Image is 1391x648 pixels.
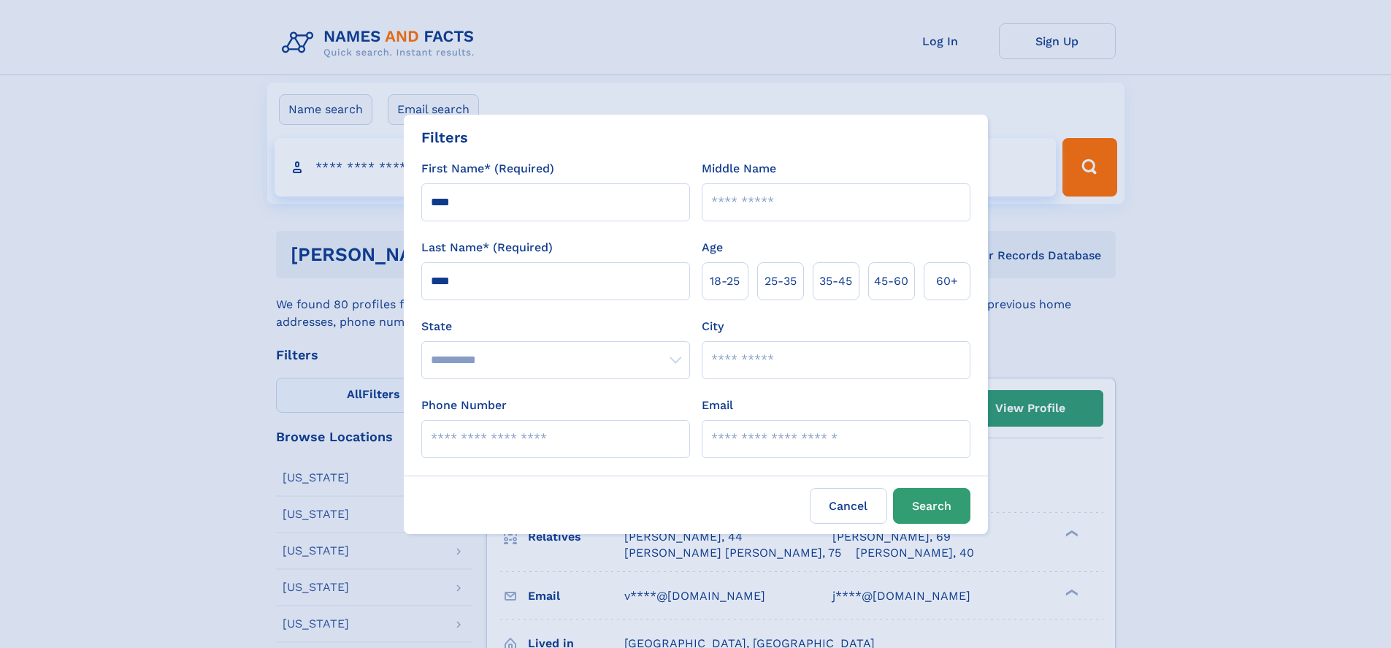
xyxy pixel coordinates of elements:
span: 45‑60 [874,272,908,290]
label: State [421,318,690,335]
label: Last Name* (Required) [421,239,553,256]
div: Filters [421,126,468,148]
label: Age [702,239,723,256]
span: 25‑35 [765,272,797,290]
span: 35‑45 [819,272,852,290]
label: City [702,318,724,335]
span: 18‑25 [710,272,740,290]
span: 60+ [936,272,958,290]
label: Phone Number [421,397,507,414]
label: Middle Name [702,160,776,178]
label: Email [702,397,733,414]
label: First Name* (Required) [421,160,554,178]
label: Cancel [810,488,887,524]
button: Search [893,488,970,524]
